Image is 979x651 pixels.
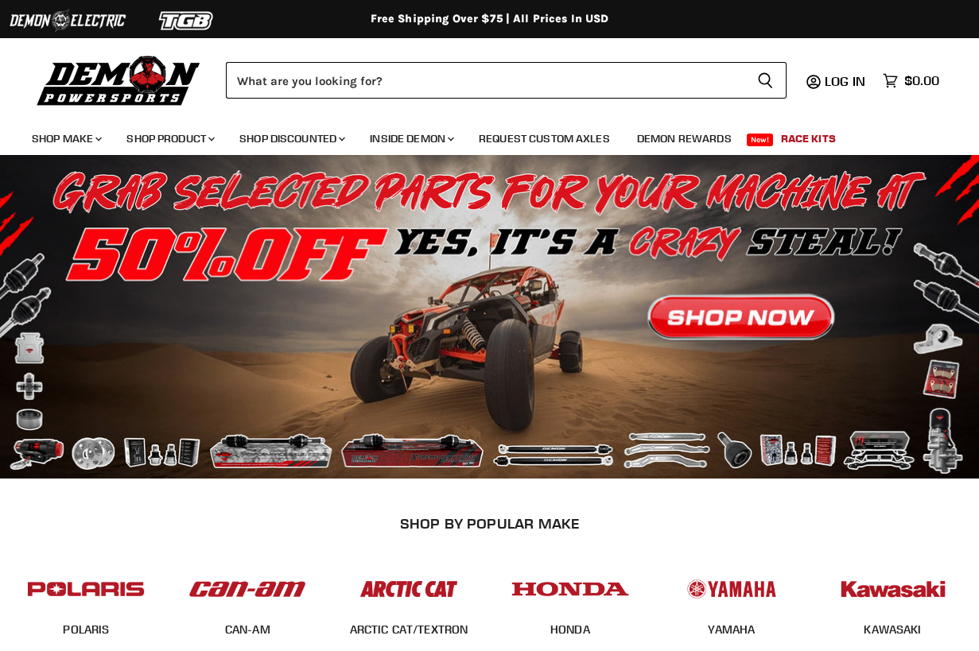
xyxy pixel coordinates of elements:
span: YAMAHA [708,622,756,638]
a: Log in [818,74,875,88]
img: POPULAR_MAKE_logo_6_76e8c46f-2d1e-4ecc-b320-194822857d41.jpg [831,565,955,614]
img: TGB Logo 2 [127,6,247,36]
img: POPULAR_MAKE_logo_4_4923a504-4bac-4306-a1be-165a52280178.jpg [508,565,632,614]
span: New! [747,134,774,146]
a: POLARIS [63,622,109,637]
input: Search [226,62,744,99]
a: Race Kits [769,122,848,155]
a: Shop Product [115,122,224,155]
form: Product [226,62,787,99]
button: Search [744,62,787,99]
a: Inside Demon [358,122,464,155]
a: Request Custom Axles [467,122,622,155]
a: CAN-AM [225,622,270,637]
span: CAN-AM [225,622,270,638]
span: KAWASAKI [864,622,921,638]
span: ARCTIC CAT/TEXTRON [350,622,468,638]
img: POPULAR_MAKE_logo_5_20258e7f-293c-4aac-afa8-159eaa299126.jpg [670,565,794,614]
a: HONDA [550,622,590,637]
h2: SHOP BY POPULAR MAKE [20,515,960,532]
a: Shop Make [20,122,111,155]
img: POPULAR_MAKE_logo_2_dba48cf1-af45-46d4-8f73-953a0f002620.jpg [24,565,148,614]
span: $0.00 [904,73,939,88]
img: POPULAR_MAKE_logo_1_adc20308-ab24-48c4-9fac-e3c1a623d575.jpg [185,565,309,614]
img: Demon Powersports [32,52,206,108]
a: KAWASAKI [864,622,921,637]
span: Log in [825,73,865,89]
a: Demon Rewards [625,122,744,155]
span: HONDA [550,622,590,638]
a: $0.00 [875,69,947,92]
span: POLARIS [63,622,109,638]
a: YAMAHA [708,622,756,637]
a: ARCTIC CAT/TEXTRON [350,622,468,637]
a: Shop Discounted [227,122,355,155]
ul: Main menu [20,116,935,155]
img: Demon Electric Logo 2 [8,6,127,36]
img: POPULAR_MAKE_logo_3_027535af-6171-4c5e-a9bc-f0eccd05c5d6.jpg [347,565,471,614]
